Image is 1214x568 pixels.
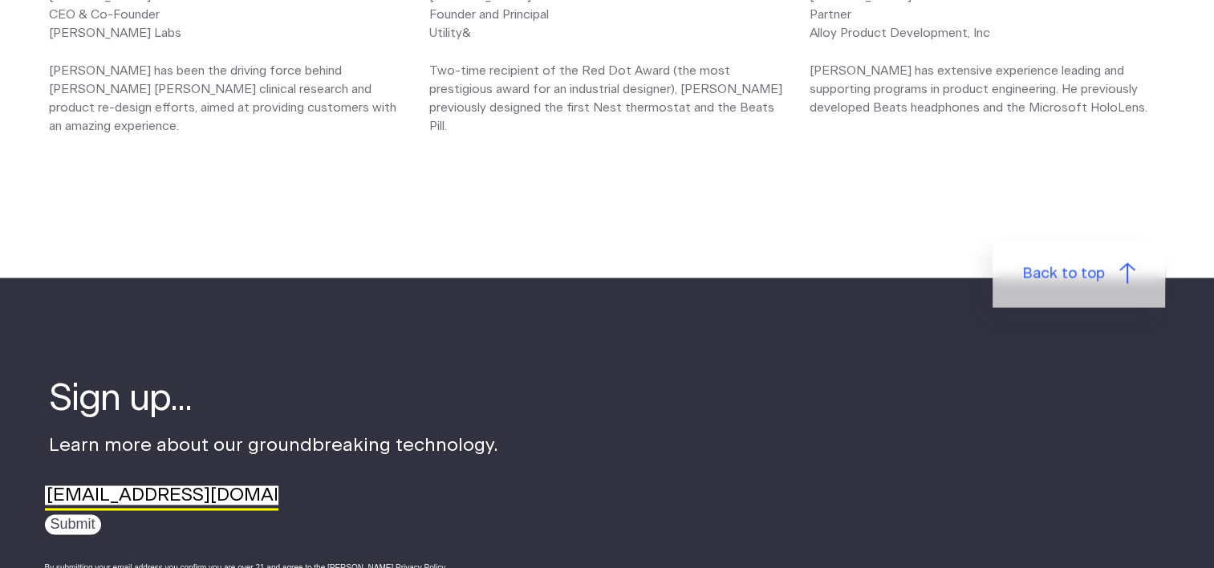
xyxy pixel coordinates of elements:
[993,240,1166,307] a: Back to top
[49,375,498,424] h4: Sign up...
[1022,262,1105,285] span: Back to top
[45,514,101,534] input: Submit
